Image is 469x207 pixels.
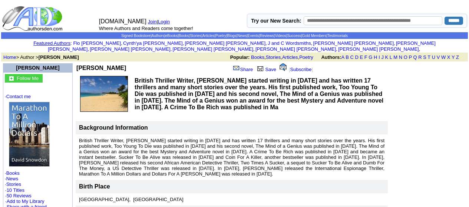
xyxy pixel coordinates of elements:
[89,47,90,51] font: i
[79,183,110,190] font: Birth Place
[79,138,384,177] font: British Thriller Writer, [PERSON_NAME] started writing in [DATE] and has written 17 thrillers and...
[413,54,417,60] a: Q
[17,75,39,81] a: Follow Me
[255,46,336,52] a: [PERSON_NAME] [PERSON_NAME]
[6,181,21,187] a: Stories
[404,54,407,60] a: O
[275,34,286,38] a: Videos
[99,18,146,24] font: [DOMAIN_NAME]
[9,102,50,167] img: 74926.jpg
[311,67,313,72] font: ]
[256,65,264,71] img: library.gif
[248,34,259,38] a: Events
[360,54,363,60] a: E
[423,54,426,60] a: S
[381,54,384,60] a: J
[251,54,264,60] a: Books
[39,54,79,60] b: [PERSON_NAME]
[123,40,183,46] a: Cynth'ya [PERSON_NAME]
[268,40,311,46] a: J and C Wordsmiths
[393,54,397,60] a: M
[157,19,172,24] font: |
[233,65,240,71] img: share_page.gif
[230,54,466,60] font: , , ,
[227,34,237,38] a: Blogs
[399,54,402,60] a: N
[232,67,253,72] a: Share
[16,65,59,71] a: [PERSON_NAME]
[151,34,164,38] a: Authors
[17,76,39,81] font: Follow Me
[185,40,265,46] a: [PERSON_NAME] [PERSON_NAME]
[6,176,19,181] a: News
[327,34,348,38] a: Testimonials
[121,34,151,38] a: Signed Bookstore
[48,40,435,52] a: [PERSON_NAME] [PERSON_NAME]
[7,198,44,204] a: Add to My Library
[255,67,276,72] a: Save
[447,54,450,60] a: X
[79,197,183,202] font: [GEOGRAPHIC_DATA], [GEOGRAPHIC_DATA]
[313,40,394,46] a: [PERSON_NAME] [PERSON_NAME]
[122,41,123,46] font: i
[374,54,377,60] a: H
[290,67,312,72] a: Subscribe
[3,54,16,60] a: Home
[6,170,20,176] a: Books
[355,54,358,60] a: D
[390,54,392,60] a: L
[456,54,459,60] a: Z
[202,34,215,38] a: Articles
[266,54,281,60] a: Stories
[48,40,435,52] font: , , , , , , , , , ,
[135,77,383,110] b: British Thriller Writer, [PERSON_NAME] started writing in [DATE] and has written 17 thrillers and...
[341,54,344,60] a: A
[338,46,419,52] a: [PERSON_NAME] [PERSON_NAME]
[215,34,226,38] a: Poetry
[251,18,301,24] label: Try our New Search:
[173,46,253,52] a: [PERSON_NAME] [PERSON_NAME]
[312,41,313,46] font: i
[237,34,247,38] a: News
[385,54,389,60] a: K
[260,34,274,38] a: Reviews
[437,54,440,60] a: V
[2,6,64,31] img: logo_ad.gif
[33,40,72,46] font: :
[90,46,170,52] a: [PERSON_NAME] [PERSON_NAME]
[346,54,349,60] a: B
[282,54,298,60] a: Articles
[148,19,157,24] a: Join
[432,54,435,60] a: U
[79,124,148,131] b: Background Information
[441,54,446,60] a: W
[158,19,170,24] a: Login
[9,76,14,81] img: gc.jpg
[452,54,455,60] a: Y
[369,54,372,60] a: G
[121,34,348,38] span: | | | | | | | | | | | | | |
[190,34,201,38] a: Stories
[395,41,396,46] font: i
[33,40,70,46] a: Featured Authors
[289,67,290,72] font: [
[350,54,353,60] a: C
[76,65,126,71] b: [PERSON_NAME]
[287,34,301,38] a: Success
[418,54,422,60] a: R
[80,76,128,112] img: 115347.jpg
[280,63,287,71] img: alert.gif
[302,34,327,38] a: Gold Members
[179,34,189,38] a: Books
[7,187,24,193] a: 10 Titles
[184,41,185,46] font: i
[73,40,121,46] a: Flo [PERSON_NAME]
[267,41,268,46] font: i
[337,47,338,51] font: i
[3,54,79,60] font: > Author >
[420,47,421,51] font: i
[6,94,31,99] a: Contact me
[7,193,32,198] a: 50 Reviews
